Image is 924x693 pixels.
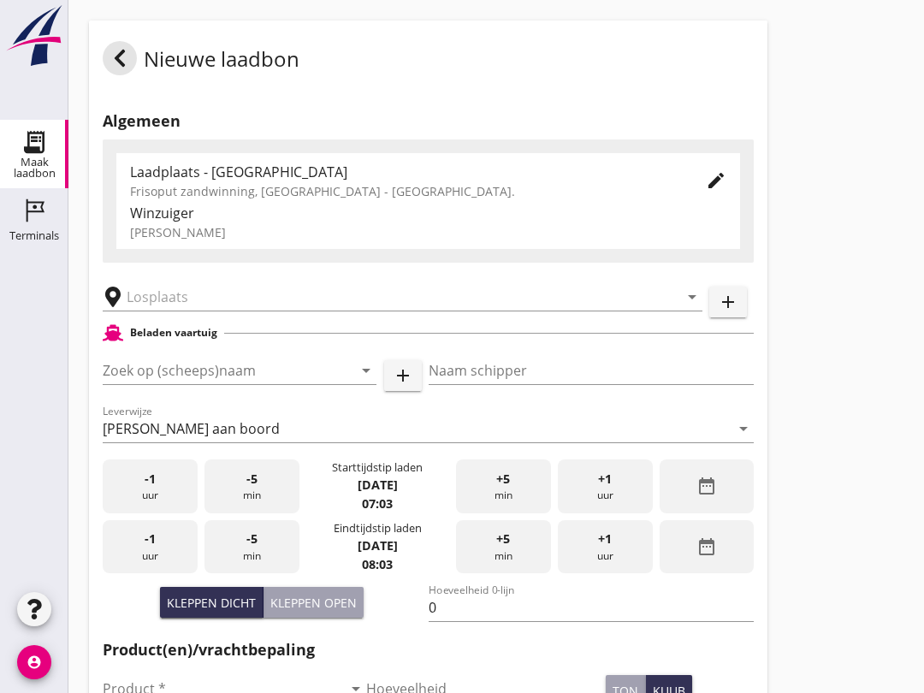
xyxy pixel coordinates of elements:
span: +5 [496,530,510,548]
i: add [393,365,413,386]
h2: Product(en)/vrachtbepaling [103,638,754,661]
h2: Algemeen [103,110,754,133]
div: min [204,459,299,513]
span: -1 [145,530,156,548]
strong: [DATE] [358,477,398,493]
div: uur [558,520,653,574]
div: uur [558,459,653,513]
span: +1 [598,530,612,548]
div: Frisoput zandwinning, [GEOGRAPHIC_DATA] - [GEOGRAPHIC_DATA]. [130,182,678,200]
div: Nieuwe laadbon [103,41,299,82]
div: Kleppen dicht [167,594,256,612]
div: Laadplaats - [GEOGRAPHIC_DATA] [130,162,678,182]
i: edit [706,170,726,191]
button: Kleppen dicht [160,587,264,618]
div: Eindtijdstip laden [334,520,422,536]
span: -5 [246,470,258,489]
span: +5 [496,470,510,489]
div: uur [103,520,198,574]
strong: 07:03 [362,495,393,512]
i: arrow_drop_down [733,418,754,439]
strong: 08:03 [362,556,393,572]
input: Naam schipper [429,357,755,384]
input: Losplaats [127,283,654,311]
span: +1 [598,470,612,489]
div: uur [103,459,198,513]
span: -1 [145,470,156,489]
i: date_range [696,476,717,496]
img: logo-small.a267ee39.svg [3,4,65,68]
div: Kleppen open [270,594,357,612]
strong: [DATE] [358,537,398,554]
div: Terminals [9,230,59,241]
button: Kleppen open [264,587,364,618]
input: Hoeveelheid 0-lijn [429,594,755,621]
i: arrow_drop_down [682,287,702,307]
i: arrow_drop_down [356,360,376,381]
div: min [456,459,551,513]
div: Winzuiger [130,203,726,223]
input: Zoek op (scheeps)naam [103,357,329,384]
div: [PERSON_NAME] aan boord [103,421,280,436]
div: min [204,520,299,574]
span: -5 [246,530,258,548]
div: [PERSON_NAME] [130,223,726,241]
i: add [718,292,738,312]
i: account_circle [17,645,51,679]
i: date_range [696,536,717,557]
h2: Beladen vaartuig [130,325,217,341]
div: min [456,520,551,574]
div: Starttijdstip laden [332,459,423,476]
